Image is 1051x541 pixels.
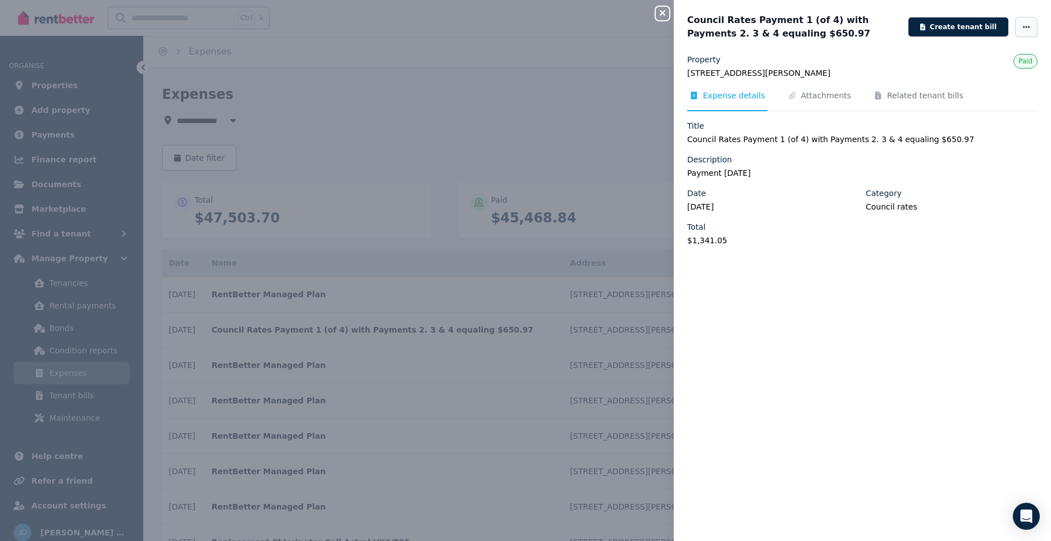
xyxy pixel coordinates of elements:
legend: Council rates [866,201,1038,212]
legend: [STREET_ADDRESS][PERSON_NAME] [687,67,1038,79]
div: Open Intercom Messenger [1013,503,1040,530]
label: Description [687,154,732,165]
label: Title [687,120,704,131]
label: Date [687,188,706,199]
nav: Tabs [687,90,1038,111]
legend: [DATE] [687,201,859,212]
button: Create tenant bill [908,17,1008,37]
span: Council Rates Payment 1 (of 4) with Payments 2. 3 & 4 equaling $650.97 [687,13,902,40]
legend: Council Rates Payment 1 (of 4) with Payments 2. 3 & 4 equaling $650.97 [687,134,1038,145]
label: Property [687,54,720,65]
span: Paid [1018,57,1032,65]
legend: $1,341.05 [687,235,859,246]
legend: Payment [DATE] [687,167,1038,179]
span: Related tenant bills [887,90,963,101]
label: Total [687,221,706,233]
label: Category [866,188,902,199]
span: Expense details [703,90,765,101]
span: Attachments [801,90,851,101]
